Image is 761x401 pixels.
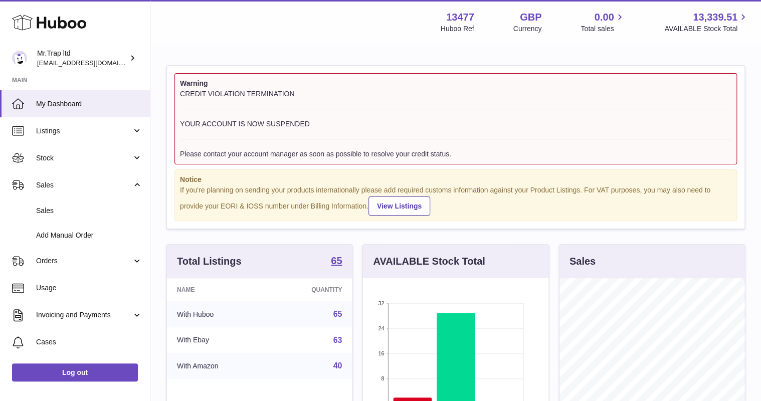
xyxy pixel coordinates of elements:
[36,99,142,109] span: My Dashboard
[581,11,625,34] a: 0.00 Total sales
[595,11,614,24] span: 0.00
[333,336,342,344] a: 63
[333,310,342,318] a: 65
[177,255,242,268] h3: Total Listings
[36,180,132,190] span: Sales
[520,11,541,24] strong: GBP
[378,350,385,356] text: 16
[268,278,352,301] th: Quantity
[36,256,132,266] span: Orders
[333,361,342,370] a: 40
[368,196,430,216] a: View Listings
[373,255,485,268] h3: AVAILABLE Stock Total
[441,24,474,34] div: Huboo Ref
[180,89,731,159] div: CREDIT VIOLATION TERMINATION YOUR ACCOUNT IS NOW SUSPENDED Please contact your account manager as...
[36,206,142,216] span: Sales
[167,301,268,327] td: With Huboo
[36,126,132,136] span: Listings
[12,363,138,381] a: Log out
[581,24,625,34] span: Total sales
[378,300,385,306] text: 32
[446,11,474,24] strong: 13477
[36,153,132,163] span: Stock
[331,256,342,268] a: 65
[36,310,132,320] span: Invoicing and Payments
[180,79,731,88] strong: Warning
[167,353,268,379] td: With Amazon
[331,256,342,266] strong: 65
[664,24,749,34] span: AVAILABLE Stock Total
[167,278,268,301] th: Name
[513,24,542,34] div: Currency
[693,11,737,24] span: 13,339.51
[569,255,596,268] h3: Sales
[37,49,127,68] div: Mr.Trap ltd
[382,375,385,381] text: 8
[37,59,147,67] span: [EMAIL_ADDRESS][DOMAIN_NAME]
[36,231,142,240] span: Add Manual Order
[36,337,142,347] span: Cases
[180,175,731,184] strong: Notice
[180,185,731,216] div: If you're planning on sending your products internationally please add required customs informati...
[378,325,385,331] text: 24
[167,327,268,353] td: With Ebay
[36,283,142,293] span: Usage
[664,11,749,34] a: 13,339.51 AVAILABLE Stock Total
[12,51,27,66] img: office@grabacz.eu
